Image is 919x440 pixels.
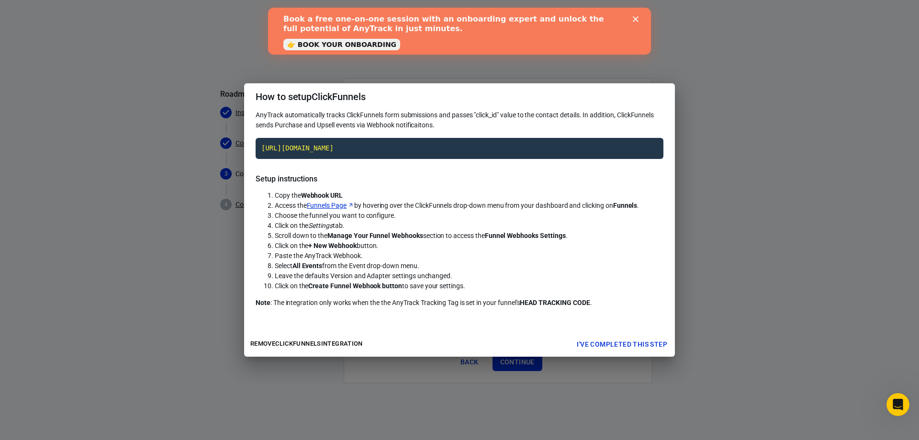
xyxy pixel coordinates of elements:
[308,282,402,290] strong: Create Funnel Webhook button
[256,174,663,184] h5: Setup instructions
[275,232,567,239] span: Scroll down to the section to access the .
[275,282,465,290] span: Click on the to save your settings.
[275,212,396,219] span: Choose the funnel you want to configure.
[327,232,423,239] strong: Manage Your Funnel Webhooks
[275,202,639,209] span: Access the by hovering over the ClickFunnels drop-down menu from your dashboard and clicking on .
[275,242,378,249] span: Click on the button.
[307,201,354,211] a: Funnels Page
[275,222,345,229] span: Click on the tab.
[613,202,638,209] strong: Funnels
[256,138,663,159] code: Click to copy
[275,252,363,259] span: Paste the AnyTrack Webhook.
[520,299,590,306] strong: HEAD TRACKING CODE
[256,298,663,308] p: : The integration only works when the the AnyTrack Tracking Tag is set in your funnel's .
[275,192,343,199] span: Copy the
[292,262,323,270] strong: All Events
[308,242,356,249] strong: + New Webhook
[365,9,374,14] div: Close
[301,192,343,199] strong: Webhook URL
[256,299,270,306] strong: Note
[573,336,671,353] button: I've completed this step
[275,272,452,280] span: Leave the defaults Version and Adapter settings unchanged.
[275,262,419,270] span: Select from the Event drop-down menu.
[244,83,675,110] h2: How to setup ClickFunnels
[485,232,566,239] strong: Funnel Webhooks Settings
[886,393,909,416] iframe: Intercom live chat
[268,8,651,55] iframe: Intercom live chat banner
[248,337,365,351] button: RemoveClickFunnelsintegration
[256,111,654,129] span: AnyTrack automatically tracks ClickFunnels form submissions and passes "click_id" value to the co...
[308,222,333,229] em: Settings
